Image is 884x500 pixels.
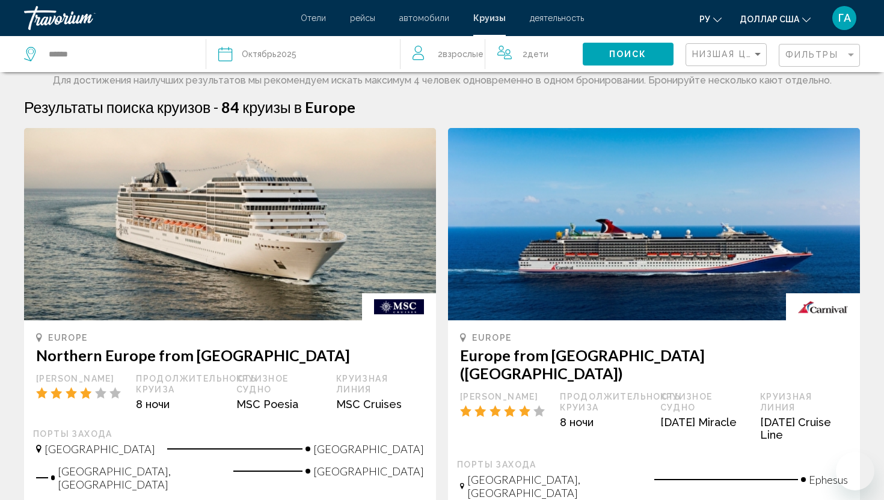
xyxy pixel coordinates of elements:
span: [GEOGRAPHIC_DATA], [GEOGRAPHIC_DATA] [58,465,227,491]
span: - [213,98,218,116]
button: Travelers: 2 adults, 2 children [401,36,583,72]
a: Круизы [473,13,506,23]
div: Продолжительность круиза [560,391,648,413]
span: Europe [305,98,355,116]
span: Фильтры [785,50,838,59]
font: ру [699,14,710,24]
span: [GEOGRAPHIC_DATA] [45,442,155,456]
span: Низшая цена [692,49,766,59]
h3: Northern Europe from [GEOGRAPHIC_DATA] [36,346,424,364]
span: 2 [523,46,548,62]
button: Изменить язык [699,10,722,28]
span: Ephesus [809,473,848,486]
span: [GEOGRAPHIC_DATA], [GEOGRAPHIC_DATA] [467,473,642,499]
a: деятельность [530,13,584,23]
h3: Europe from [GEOGRAPHIC_DATA] ([GEOGRAPHIC_DATA]) [460,346,848,382]
div: 8 ночи [560,416,648,428]
img: 1595507127.jpg [24,128,436,320]
span: [GEOGRAPHIC_DATA] [313,442,424,456]
span: Поиск [609,50,647,59]
div: Порты захода [33,428,427,439]
div: Порты захода [457,459,851,470]
iframe: Кнопка запуска окна обмена сообщениями [836,452,874,490]
div: [DATE] Miracle [660,416,748,428]
span: Europe [472,333,512,343]
a: автомобили [399,13,449,23]
div: MSC Poesia [236,398,324,410]
button: Октябрь2025 [218,36,388,72]
img: carnival.gif [786,293,860,320]
div: [PERSON_NAME] [36,373,124,384]
h1: Результаты поиска круизов [24,98,210,116]
a: рейсы [350,13,375,23]
div: 2025 [242,46,296,62]
div: Круизное судно [660,391,748,413]
img: 1716547481.jpg [448,128,860,320]
div: [DATE] Cruise Line [760,416,848,441]
div: 8 ночи [136,398,224,410]
span: Europe [48,333,88,343]
button: Изменить валюту [740,10,811,28]
div: Круизная линия [760,391,848,413]
a: Отели [301,13,326,23]
span: 84 [221,98,239,116]
mat-select: Sort by [692,50,763,60]
div: [PERSON_NAME] [460,391,548,402]
button: Меню пользователя [829,5,860,31]
span: Дети [527,49,548,59]
font: ГА [838,11,851,24]
span: круизы в [242,98,302,116]
button: Filter [779,43,860,68]
a: Травориум [24,6,289,30]
div: Продолжительность круиза [136,373,224,395]
img: msccruise.gif [362,293,436,320]
span: Октябрь [242,49,277,59]
span: Взрослые [443,49,483,59]
div: Круизная линия [336,373,424,395]
span: [GEOGRAPHIC_DATA] [313,465,424,478]
span: 2 [438,46,483,62]
font: доллар США [740,14,799,24]
button: Поиск [583,43,674,65]
div: Круизное судно [236,373,324,395]
div: MSC Cruises [336,398,424,410]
